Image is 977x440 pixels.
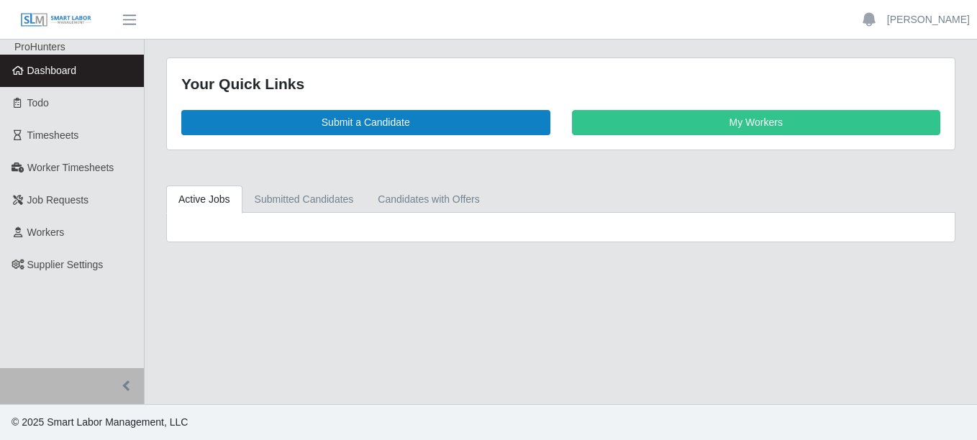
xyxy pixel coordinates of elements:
span: ProHunters [14,41,65,52]
span: Supplier Settings [27,259,104,270]
a: Submit a Candidate [181,110,550,135]
span: Job Requests [27,194,89,206]
div: Your Quick Links [181,73,940,96]
span: Todo [27,97,49,109]
span: Timesheets [27,129,79,141]
a: [PERSON_NAME] [887,12,970,27]
a: My Workers [572,110,941,135]
a: Submitted Candidates [242,185,366,214]
span: Worker Timesheets [27,162,114,173]
span: © 2025 Smart Labor Management, LLC [12,416,188,428]
span: Workers [27,226,65,238]
a: Active Jobs [166,185,242,214]
img: SLM Logo [20,12,92,28]
span: Dashboard [27,65,77,76]
a: Candidates with Offers [365,185,491,214]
